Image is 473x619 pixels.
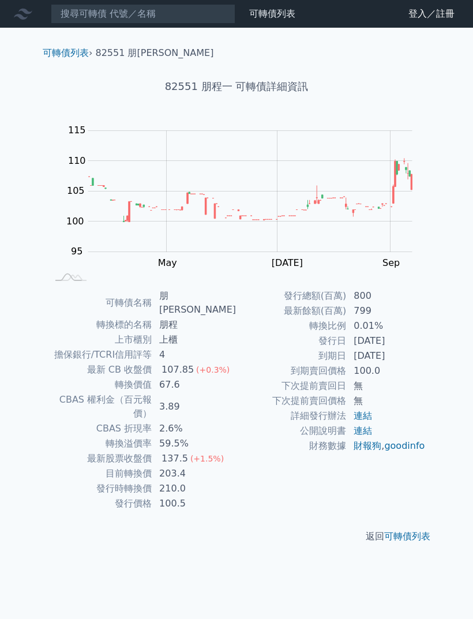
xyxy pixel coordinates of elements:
td: 上櫃 [152,332,236,347]
td: 2.6% [152,421,236,436]
a: 可轉債列表 [384,531,430,542]
span: (+1.5%) [190,454,224,463]
td: , [347,438,426,453]
li: 82551 朋[PERSON_NAME] [96,46,214,60]
g: Chart [61,125,430,268]
td: 轉換標的名稱 [47,317,152,332]
td: 轉換溢價率 [47,436,152,451]
td: 無 [347,378,426,393]
td: 最新 CB 收盤價 [47,362,152,377]
div: 107.85 [159,363,196,377]
td: 無 [347,393,426,408]
td: 800 [347,288,426,303]
td: 發行價格 [47,496,152,511]
tspan: [DATE] [272,257,303,268]
td: 上市櫃別 [47,332,152,347]
td: 發行時轉換價 [47,481,152,496]
td: 最新股票收盤價 [47,451,152,466]
a: 可轉債列表 [249,8,295,19]
td: 59.5% [152,436,236,451]
a: 登入／註冊 [399,5,464,23]
td: 朋[PERSON_NAME] [152,288,236,317]
tspan: 95 [71,246,82,257]
td: [DATE] [347,333,426,348]
tspan: 110 [68,155,86,166]
td: 到期賣回價格 [236,363,347,378]
td: 100.0 [347,363,426,378]
tspan: May [158,257,177,268]
td: 目前轉換價 [47,466,152,481]
tspan: 105 [67,185,85,196]
td: 轉換價值 [47,377,152,392]
td: 財務數據 [236,438,347,453]
tspan: Sep [382,257,400,268]
td: 可轉債名稱 [47,288,152,317]
a: 連結 [354,425,372,436]
div: 137.5 [159,452,190,466]
td: 下次提前賣回日 [236,378,347,393]
p: 返回 [33,530,440,543]
td: CBAS 折現率 [47,421,152,436]
td: 67.6 [152,377,236,392]
td: 轉換比例 [236,318,347,333]
td: 公開說明書 [236,423,347,438]
input: 搜尋可轉債 代號／名稱 [51,4,235,24]
td: 3.89 [152,392,236,421]
td: 詳細發行辦法 [236,408,347,423]
tspan: 100 [66,216,84,227]
td: 擔保銀行/TCRI信用評等 [47,347,152,362]
td: 4 [152,347,236,362]
td: CBAS 權利金（百元報價） [47,392,152,421]
td: 0.01% [347,318,426,333]
a: 財報狗 [354,440,381,451]
td: [DATE] [347,348,426,363]
a: goodinfo [384,440,425,451]
td: 210.0 [152,481,236,496]
a: 可轉債列表 [43,47,89,58]
td: 799 [347,303,426,318]
span: (+0.3%) [196,365,230,374]
td: 最新餘額(百萬) [236,303,347,318]
td: 朋程 [152,317,236,332]
li: › [43,46,92,60]
td: 下次提前賣回價格 [236,393,347,408]
td: 發行總額(百萬) [236,288,347,303]
td: 到期日 [236,348,347,363]
tspan: 115 [68,125,86,136]
a: 連結 [354,410,372,421]
td: 發行日 [236,333,347,348]
td: 100.5 [152,496,236,511]
h1: 82551 朋程一 可轉債詳細資訊 [33,78,440,95]
td: 203.4 [152,466,236,481]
